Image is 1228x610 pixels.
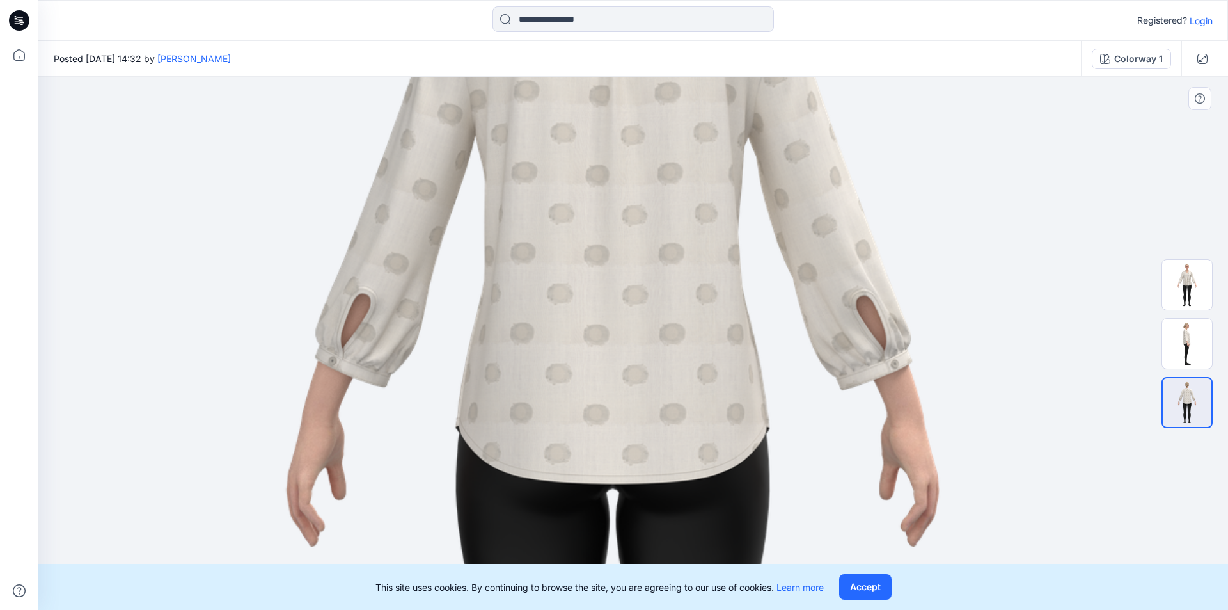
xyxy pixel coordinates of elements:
button: Colorway 1 [1092,49,1171,69]
img: 333225_0 [1162,260,1212,310]
p: Registered? [1137,13,1187,28]
p: This site uses cookies. By continuing to browse the site, you are agreeing to our use of cookies. [375,581,824,594]
img: 333225_1 [1162,319,1212,369]
div: Colorway 1 [1114,52,1163,66]
a: [PERSON_NAME] [157,53,231,64]
a: Learn more [776,582,824,593]
button: Accept [839,574,892,600]
img: 333225_2 [1163,378,1211,427]
span: Posted [DATE] 14:32 by [54,52,231,65]
p: Login [1190,14,1213,28]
